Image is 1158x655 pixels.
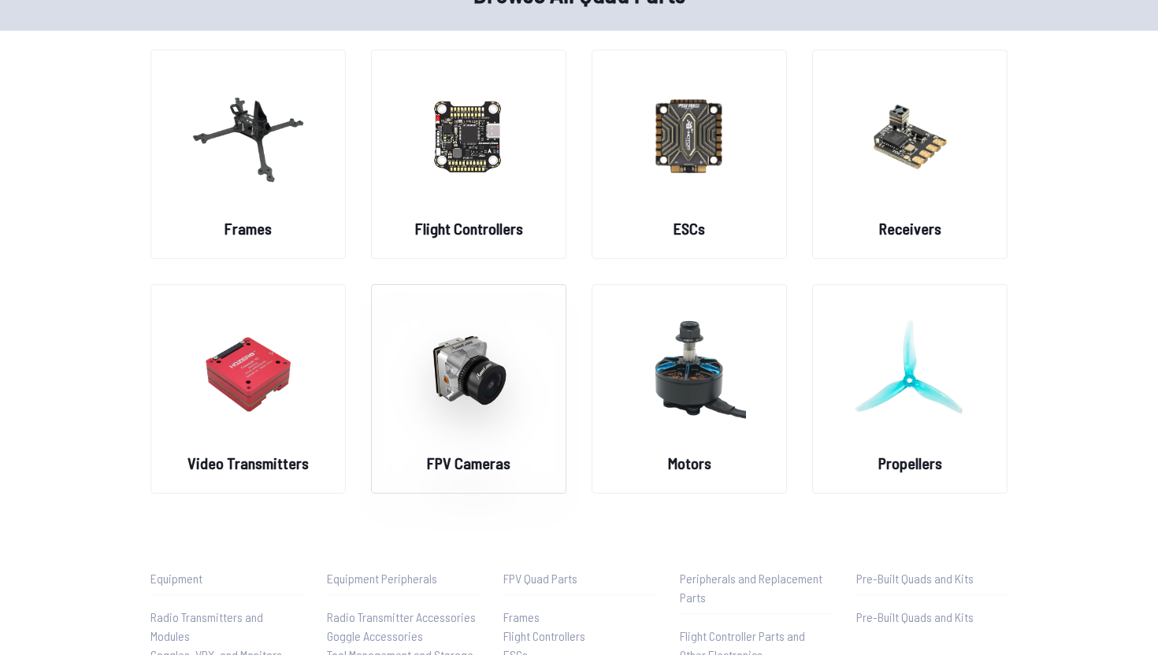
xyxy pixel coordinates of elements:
[150,50,346,259] a: image of categoryFrames
[592,284,787,494] a: image of categoryMotors
[225,217,272,239] h2: Frames
[327,569,478,588] p: Equipment Peripherals
[879,217,941,239] h2: Receivers
[592,50,787,259] a: image of categoryESCs
[327,627,478,646] a: Goggle Accessories
[327,628,423,643] span: Goggle Accessories
[503,608,655,627] a: Frames
[503,627,655,646] a: Flight Controllers
[187,452,309,474] h2: Video Transmitters
[150,609,263,643] span: Radio Transmitters and Modules
[680,569,831,607] p: Peripherals and Replacement Parts
[415,217,523,239] h2: Flight Controllers
[371,284,566,494] a: image of categoryFPV Cameras
[327,608,478,627] a: Radio Transmitter Accessories
[150,569,302,588] p: Equipment
[412,301,525,439] img: image of category
[674,217,705,239] h2: ESCs
[856,608,1008,627] a: Pre-Built Quads and Kits
[856,609,974,624] span: Pre-Built Quads and Kits
[812,50,1008,259] a: image of categoryReceivers
[878,452,942,474] h2: Propellers
[503,628,585,643] span: Flight Controllers
[191,66,305,205] img: image of category
[327,609,476,624] span: Radio Transmitter Accessories
[856,569,1008,588] p: Pre-Built Quads and Kits
[633,66,746,205] img: image of category
[853,301,967,439] img: image of category
[371,50,566,259] a: image of categoryFlight Controllers
[427,452,510,474] h2: FPV Cameras
[150,608,302,646] a: Radio Transmitters and Modules
[853,66,967,205] img: image of category
[150,284,346,494] a: image of categoryVideo Transmitters
[633,301,746,439] img: image of category
[503,569,655,588] p: FPV Quad Parts
[191,301,305,439] img: image of category
[668,452,711,474] h2: Motors
[503,609,540,624] span: Frames
[412,66,525,205] img: image of category
[812,284,1008,494] a: image of categoryPropellers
